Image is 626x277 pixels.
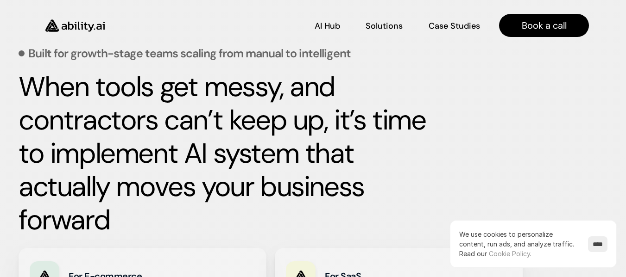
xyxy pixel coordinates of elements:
[428,18,481,34] a: Case Studies
[522,19,567,32] p: Book a call
[459,250,531,258] span: Read our .
[366,20,403,32] p: Solutions
[315,20,340,32] p: AI Hub
[499,14,589,37] a: Book a call
[429,20,480,32] p: Case Studies
[366,18,403,34] a: Solutions
[19,68,432,238] strong: When tools get messy, and contractors can’t keep up, it’s time to implement AI system that actual...
[459,229,579,259] p: We use cookies to personalize content, run ads, and analyze traffic.
[315,18,340,34] a: AI Hub
[28,48,351,59] p: Built for growth-stage teams scaling from manual to intelligent
[489,250,530,258] a: Cookie Policy
[118,14,589,37] nav: Main navigation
